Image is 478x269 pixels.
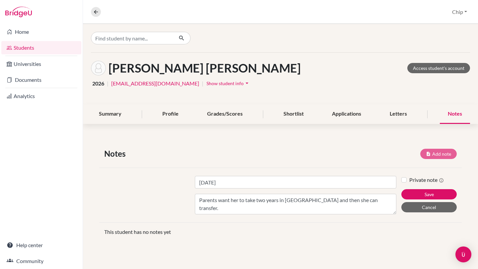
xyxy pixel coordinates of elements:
a: Documents [1,73,81,86]
button: Show student infoarrow_drop_down [206,78,251,88]
div: Letters [382,104,415,124]
div: Grades/Scores [199,104,251,124]
a: Access student's account [407,63,470,73]
img: Bridge-U [5,7,32,17]
label: Private note [409,176,444,184]
a: Home [1,25,81,38]
div: Applications [324,104,369,124]
span: 2026 [92,80,104,87]
div: Summary [91,104,129,124]
a: Help center [1,239,81,252]
span: | [107,80,109,87]
div: Shortlist [276,104,312,124]
img: Hnin Yati Miley Linn's avatar [91,61,106,76]
div: Profile [154,104,187,124]
span: Show student info [206,81,244,86]
input: Find student by name... [91,32,173,44]
button: Save [401,189,457,199]
a: Universities [1,57,81,71]
a: Community [1,254,81,268]
a: [EMAIL_ADDRESS][DOMAIN_NAME] [111,80,199,87]
button: Cancel [401,202,457,212]
div: This student has no notes yet [99,228,462,236]
button: Chip [449,6,470,18]
h1: [PERSON_NAME] [PERSON_NAME] [109,61,301,75]
a: Analytics [1,89,81,103]
span: Notes [104,148,128,160]
button: Add note [420,149,457,159]
a: Students [1,41,81,54]
span: | [202,80,203,87]
div: Notes [440,104,470,124]
div: Open Intercom Messenger [455,246,471,262]
input: Note title (required) [195,176,396,188]
i: arrow_drop_down [244,80,250,86]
